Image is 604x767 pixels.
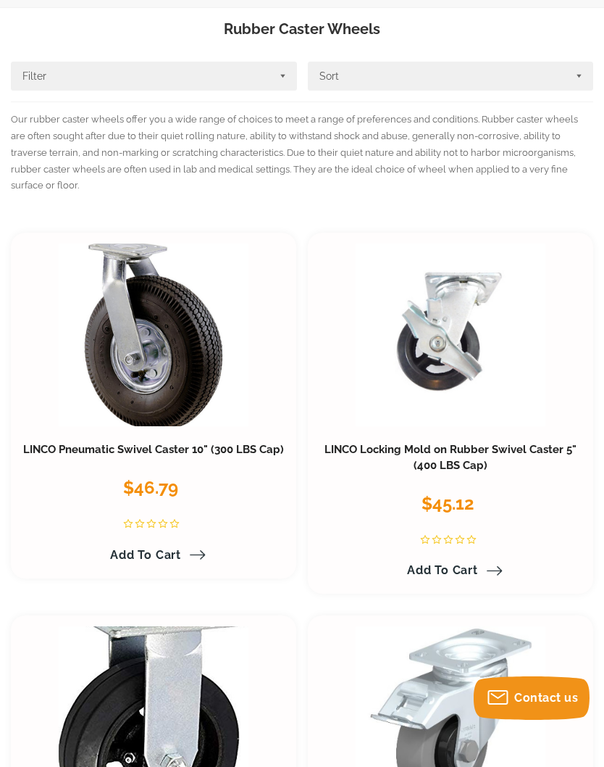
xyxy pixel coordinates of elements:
[421,493,474,514] span: $45.12
[398,558,503,583] a: Add to Cart
[110,548,181,562] span: Add to Cart
[11,62,297,91] button: Filter
[308,62,594,91] button: Sort
[324,443,576,472] a: LINCO Locking Mold on Rubber Swivel Caster 5" (400 LBS Cap)
[22,19,582,40] h1: Rubber Caster Wheels
[101,543,206,568] a: Add to Cart
[514,691,578,705] span: Contact us
[407,563,478,577] span: Add to Cart
[11,112,593,194] p: Our rubber caster wheels offer you a wide range of choices to meet a range of preferences and con...
[474,676,590,720] button: Contact us
[123,477,178,498] span: $46.79
[23,443,284,456] a: LINCO Pneumatic Swivel Caster 10" (300 LBS Cap)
